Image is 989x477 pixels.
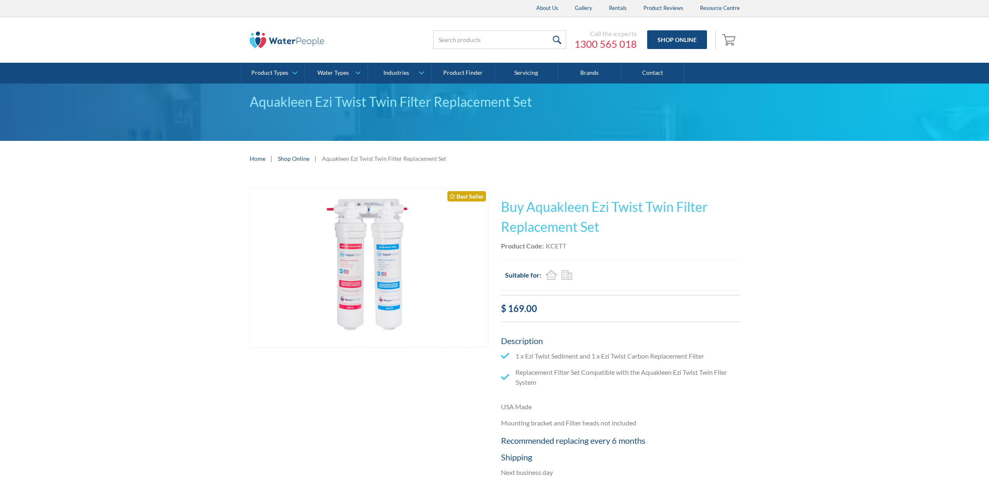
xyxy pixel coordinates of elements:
a: open lightbox [250,189,488,348]
h1: Buy Aquakleen Ezi Twist Twin Filter Replacement Set [501,197,740,237]
div: Water Types [317,69,349,76]
div: KCETT [546,241,566,251]
a: Shop Online [647,30,707,49]
h2: Suitable for: [505,270,541,280]
p: USA Made [501,402,740,412]
div: Industries [383,69,409,76]
a: Product Finder [432,63,495,84]
p: Mounting bracket and Filter heads not included [501,418,740,428]
div: | [314,153,318,163]
a: Servicing [495,63,558,84]
a: Home [250,154,265,163]
img: The Water People [250,32,324,48]
a: Industries [368,63,431,84]
a: Brands [558,63,621,84]
h5: Shipping [501,451,740,463]
a: Shop Online [278,154,309,163]
div: Aquakleen Ezi Twist Twin Filter Replacement Set [250,92,740,112]
a: Product Types [242,63,304,84]
div: | [270,153,274,163]
img: shopping cart [722,33,738,46]
li: Replacement Filter Set Compatible with the Aquakleen Ezi Twist Twin Filer System [501,367,740,387]
div: Call the experts [574,30,637,38]
a: Open cart [720,30,740,50]
div: $ 169.00 [501,302,740,315]
input: Search products [433,30,566,49]
h5: Description [501,334,740,347]
a: 1300 565 018 [574,38,637,50]
li: 1 x Ezi Twist Sediment and 1 x Ezi Twist Carbon Replacement Filter [501,351,740,361]
strong: Product Code: [501,242,544,250]
img: Aquakleen Ezi Twist Twin Filter Replacement Set [250,189,488,348]
div: Product Types [251,69,288,76]
a: Contact [621,63,685,84]
div: Best Seller [447,191,486,202]
h5: Recommended replacing every 6 months [501,434,740,447]
a: Water Types [305,63,368,84]
div: Aquakleen Ezi Twist Twin Filter Replacement Set [322,154,446,163]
